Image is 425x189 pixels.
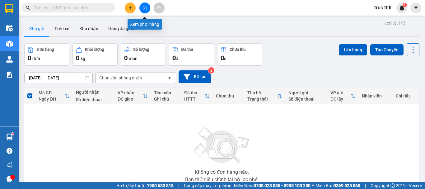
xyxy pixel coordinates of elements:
[224,56,227,61] span: đ
[172,54,176,62] span: 0
[195,170,249,175] div: Không có đơn hàng nào.
[125,2,136,13] button: plus
[118,90,143,95] div: VP nhận
[176,56,178,61] span: đ
[12,133,14,135] sup: 1
[191,124,253,167] img: svg+xml;base64,PHN2ZyBjbGFzcz0ibGlzdC1wbHVnX19zdmciIHhtbG5zPSJodHRwOi8vd3d3LnczLm9yZy8yMDAwL3N2Zy...
[129,56,138,61] span: món
[334,183,360,188] strong: 0369 525 060
[5,4,13,13] img: logo-vxr
[339,44,367,55] button: Lên hàng
[81,56,85,61] span: kg
[118,97,143,102] div: ĐC giao
[370,44,404,55] button: Tạo Chuyến
[254,183,311,188] strong: 0708 023 035 - 0935 103 250
[244,88,285,104] th: Toggle SortBy
[133,47,149,52] div: Số lượng
[74,21,103,36] button: Kho nhận
[288,90,324,95] div: Người gửi
[167,75,172,80] svg: open
[114,88,151,104] th: Toggle SortBy
[26,6,30,10] span: search
[7,148,12,154] span: question-circle
[184,182,232,189] span: Cung cấp máy in - giấy in:
[24,21,49,36] button: Kho gửi
[6,72,13,78] img: solution-icon
[6,25,13,31] img: warehouse-icon
[330,90,351,95] div: VP gửi
[403,3,407,7] sup: 1
[247,97,277,102] div: Trạng thái
[179,70,211,83] button: Bộ lọc
[221,54,224,62] span: 0
[390,183,395,188] span: copyright
[124,54,128,62] span: 0
[216,93,241,98] div: Chưa thu
[181,47,193,52] div: Đã thu
[32,56,40,61] span: đơn
[35,88,73,104] th: Toggle SortBy
[410,2,421,13] button: caret-down
[169,43,214,66] button: Đã thu0đ
[39,97,65,102] div: Ngày ĐH
[234,182,311,189] span: Miền Nam
[181,88,213,104] th: Toggle SortBy
[362,93,390,98] div: Nhân viên
[139,2,150,13] button: file-add
[315,182,360,189] span: Miền Bắc
[6,134,13,140] img: warehouse-icon
[178,182,179,189] span: |
[154,97,178,102] div: Ghi chú
[39,90,65,95] div: Mã GD
[76,90,112,95] div: Người nhận
[34,4,108,11] input: Tìm tên, số ĐT hoặc mã đơn
[312,184,314,187] span: ⚪️
[76,54,79,62] span: 0
[208,67,214,73] sup: 2
[49,21,74,36] button: Trên xe
[103,21,139,36] button: Hàng đã giao
[37,47,54,52] div: Đơn hàng
[76,97,112,102] div: Số điện thoại
[385,20,405,26] div: ver 1.8.143
[128,6,133,10] span: plus
[142,6,147,10] span: file-add
[330,97,351,102] div: ĐC lấy
[28,54,31,62] span: 0
[24,43,69,66] button: Đơn hàng0đơn
[25,73,92,83] input: Select a date range.
[369,4,396,12] span: truc.ttdl
[288,97,324,102] div: Số điện thoại
[116,182,174,189] span: Hỗ trợ kỹ thuật:
[7,176,12,182] span: message
[404,3,406,7] span: 1
[157,6,161,10] span: aim
[365,182,366,189] span: |
[184,90,204,95] div: Đã thu
[230,47,245,52] div: Chưa thu
[6,56,13,63] img: warehouse-icon
[327,88,359,104] th: Toggle SortBy
[413,5,419,11] span: caret-down
[7,162,12,168] span: notification
[185,177,259,182] div: Bạn thử điều chỉnh lại bộ lọc nhé!
[154,90,178,95] div: Tên món
[85,47,104,52] div: Khối lượng
[184,97,204,102] div: HTTT
[396,93,416,98] div: Chi tiết
[399,5,405,11] img: icon-new-feature
[6,40,13,47] img: warehouse-icon
[121,43,166,66] button: Số lượng0món
[217,43,262,66] button: Chưa thu0đ
[72,43,118,66] button: Khối lượng0kg
[99,75,142,81] div: Chọn văn phòng nhận
[154,2,165,13] button: aim
[147,183,174,188] strong: 1900 633 818
[247,90,277,95] div: Thu hộ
